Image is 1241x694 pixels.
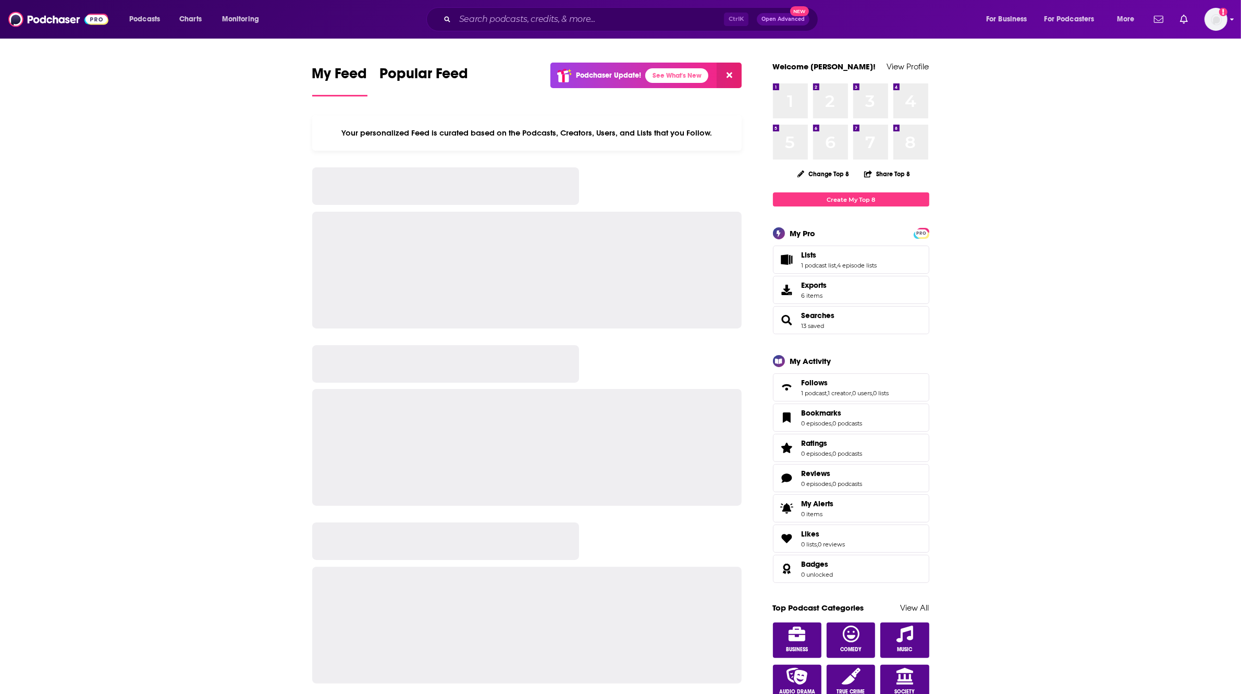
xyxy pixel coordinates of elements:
[777,283,797,297] span: Exports
[832,420,833,427] span: ,
[802,408,842,418] span: Bookmarks
[645,68,708,83] a: See What's New
[873,389,874,397] span: ,
[1110,11,1148,28] button: open menu
[818,541,845,548] a: 0 reviews
[757,13,809,26] button: Open AdvancedNew
[790,6,809,16] span: New
[777,562,797,576] a: Badges
[874,389,889,397] a: 0 lists
[802,450,832,457] a: 0 episodes
[833,480,863,488] a: 0 podcasts
[179,12,202,27] span: Charts
[802,281,827,290] span: Exports
[897,647,912,653] span: Music
[833,450,863,457] a: 0 podcasts
[312,115,742,151] div: Your personalized Feed is curated based on the Podcasts, Creators, Users, and Lists that you Follow.
[777,531,797,546] a: Likes
[827,389,828,397] span: ,
[1038,11,1110,28] button: open menu
[802,311,835,320] a: Searches
[777,441,797,455] a: Ratings
[777,501,797,516] span: My Alerts
[773,192,929,206] a: Create My Top 8
[786,647,808,653] span: Business
[8,9,108,29] img: Podchaser - Follow, Share and Rate Podcasts
[802,571,833,578] a: 0 unlocked
[1205,8,1227,31] button: Show profile menu
[915,229,928,237] a: PRO
[802,439,863,448] a: Ratings
[802,469,863,478] a: Reviews
[802,541,817,548] a: 0 lists
[1176,10,1192,28] a: Show notifications dropdown
[880,623,929,658] a: Music
[828,389,852,397] a: 1 creator
[777,471,797,485] a: Reviews
[827,623,876,658] a: Comedy
[802,250,877,260] a: Lists
[979,11,1040,28] button: open menu
[773,276,929,304] a: Exports
[802,389,827,397] a: 1 podcast
[222,12,259,27] span: Monitoring
[802,378,889,387] a: Follows
[173,11,208,28] a: Charts
[455,11,724,28] input: Search podcasts, credits, & more...
[773,603,864,613] a: Top Podcast Categories
[576,71,641,80] p: Podchaser Update!
[312,65,367,96] a: My Feed
[790,228,816,238] div: My Pro
[1045,12,1095,27] span: For Podcasters
[832,450,833,457] span: ,
[802,559,829,569] span: Badges
[1205,8,1227,31] img: User Profile
[791,167,856,180] button: Change Top 8
[773,306,929,334] span: Searches
[773,464,929,492] span: Reviews
[986,12,1027,27] span: For Business
[773,525,929,553] span: Likes
[777,313,797,327] a: Searches
[802,510,834,518] span: 0 items
[837,262,838,269] span: ,
[215,11,273,28] button: open menu
[773,373,929,401] span: Follows
[840,647,862,653] span: Comedy
[864,164,911,184] button: Share Top 8
[802,262,837,269] a: 1 podcast list
[802,439,828,448] span: Ratings
[773,404,929,432] span: Bookmarks
[1150,10,1168,28] a: Show notifications dropdown
[777,380,797,395] a: Follows
[853,389,873,397] a: 0 users
[802,559,833,569] a: Badges
[802,499,834,508] span: My Alerts
[802,292,827,299] span: 6 items
[777,410,797,425] a: Bookmarks
[1117,12,1135,27] span: More
[1205,8,1227,31] span: Logged in as mcastricone
[773,494,929,522] a: My Alerts
[802,529,820,539] span: Likes
[833,420,863,427] a: 0 podcasts
[380,65,469,89] span: Popular Feed
[802,250,817,260] span: Lists
[773,434,929,462] span: Ratings
[777,252,797,267] a: Lists
[1219,8,1227,16] svg: Add a profile image
[901,603,929,613] a: View All
[312,65,367,89] span: My Feed
[802,322,825,330] a: 13 saved
[802,378,828,387] span: Follows
[887,62,929,71] a: View Profile
[773,555,929,583] span: Badges
[773,623,822,658] a: Business
[773,246,929,274] span: Lists
[122,11,174,28] button: open menu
